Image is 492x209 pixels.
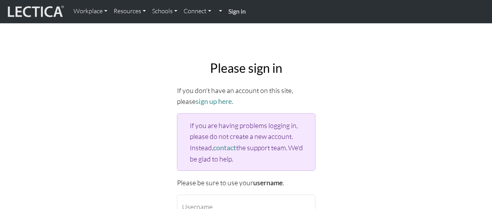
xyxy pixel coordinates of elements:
a: Schools [149,3,180,19]
a: Sign in [225,3,249,20]
a: contact [213,144,236,152]
p: If you don't have an account on this site, please . [177,85,315,107]
a: Connect [180,3,214,19]
div: If you are having problems logging in, please do not create a new account. Instead, the support t... [177,113,315,171]
strong: Sign in [228,7,246,15]
h2: Please sign in [177,61,315,76]
a: Workplace [70,3,110,19]
strong: username [253,179,283,187]
a: Resources [110,3,149,19]
img: lecticalive [6,4,64,19]
a: sign up here [196,97,232,105]
p: Please be sure to use your . [177,177,315,188]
